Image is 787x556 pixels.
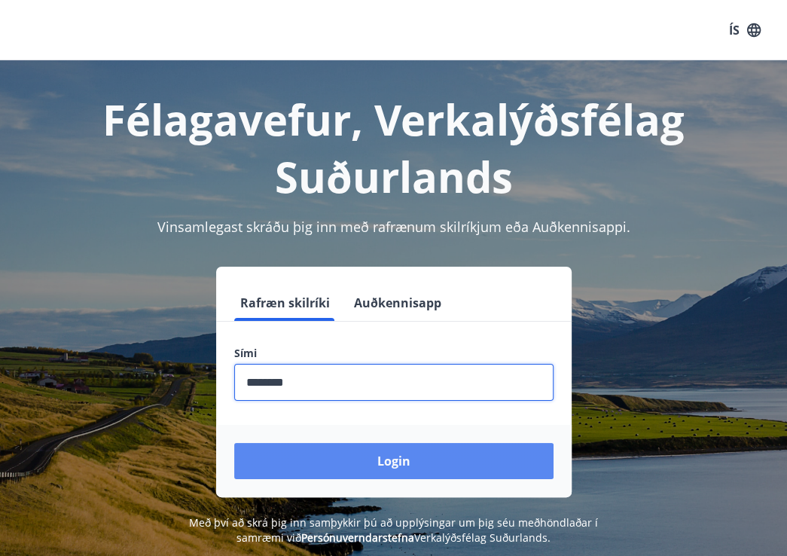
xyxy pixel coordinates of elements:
[234,285,336,321] button: Rafræn skilríki
[189,515,598,545] span: Með því að skrá þig inn samþykkir þú að upplýsingar um þig séu meðhöndlaðar í samræmi við Verkalý...
[234,443,554,479] button: Login
[18,90,769,205] h1: Félagavefur, Verkalýðsfélag Suðurlands
[301,530,414,545] a: Persónuverndarstefna
[157,218,630,236] span: Vinsamlegast skráðu þig inn með rafrænum skilríkjum eða Auðkennisappi.
[721,17,769,44] button: ÍS
[348,285,447,321] button: Auðkennisapp
[234,346,554,361] label: Sími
